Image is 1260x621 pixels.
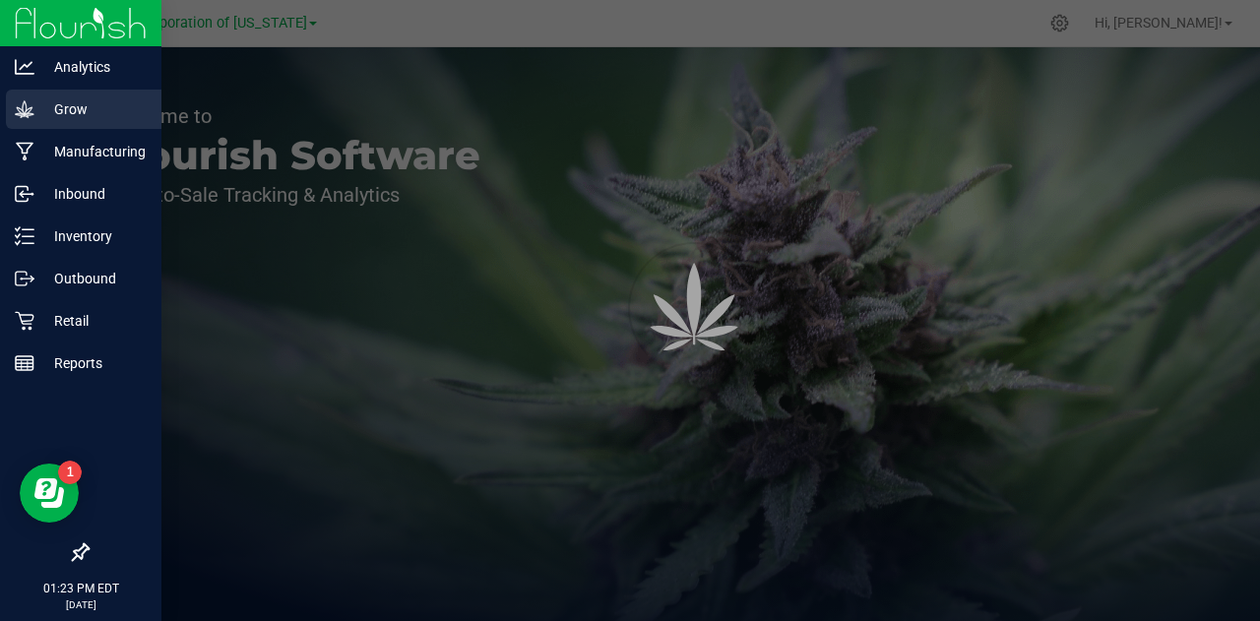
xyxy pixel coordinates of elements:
p: [DATE] [9,597,153,612]
inline-svg: Grow [15,99,34,119]
p: 01:23 PM EDT [9,580,153,597]
p: Outbound [34,267,153,290]
inline-svg: Analytics [15,57,34,77]
iframe: Resource center [20,464,79,523]
p: Inventory [34,224,153,248]
p: Grow [34,97,153,121]
inline-svg: Reports [15,353,34,373]
inline-svg: Inventory [15,226,34,246]
inline-svg: Retail [15,311,34,331]
p: Inbound [34,182,153,206]
inline-svg: Inbound [15,184,34,204]
iframe: Resource center unread badge [58,461,82,484]
p: Manufacturing [34,140,153,163]
inline-svg: Manufacturing [15,142,34,161]
p: Retail [34,309,153,333]
p: Reports [34,351,153,375]
inline-svg: Outbound [15,269,34,288]
p: Analytics [34,55,153,79]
